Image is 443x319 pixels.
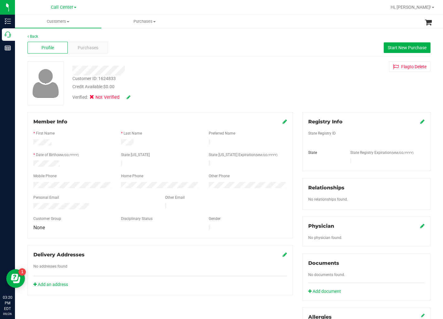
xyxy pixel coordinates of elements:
span: Delivery Addresses [33,252,85,258]
div: Customer ID: 1624833 [72,75,116,82]
label: Personal Email [33,195,59,200]
div: State [304,150,345,155]
span: Customers [15,19,101,24]
label: State [US_STATE] [121,152,150,158]
inline-svg: Reports [5,45,11,51]
label: State Registry Expiration [350,150,413,155]
iframe: Resource center [6,269,25,288]
span: (MM/DD/YYYY) [57,153,79,157]
span: Profile [41,45,54,51]
a: Customers [15,15,101,28]
iframe: Resource center unread badge [18,268,26,276]
label: State [US_STATE] Expiration [209,152,277,158]
label: Other Email [165,195,185,200]
button: Start New Purchase [384,42,431,53]
span: Physician [308,223,334,229]
label: Disciplinary Status [121,216,153,221]
span: Member Info [33,119,67,125]
label: Preferred Name [209,131,235,136]
span: Documents [308,260,339,266]
div: Credit Available: [72,83,269,90]
label: Mobile Phone [33,173,56,179]
inline-svg: Inventory [5,18,11,24]
a: Add document [308,288,344,295]
span: Purchases [102,19,187,24]
span: (MM/DD/YYYY) [392,151,413,155]
label: State Registry ID [308,131,336,136]
span: $0.00 [103,84,114,89]
span: No physician found. [308,236,342,240]
button: Flagto Delete [389,61,431,72]
label: No addresses found [33,264,67,269]
label: No relationships found. [308,197,348,202]
label: Last Name [124,131,142,136]
span: No documents found. [308,273,345,277]
span: Call Center [51,5,73,10]
img: user-icon.png [29,67,62,99]
label: Customer Group [33,216,61,221]
span: Start New Purchase [388,45,426,50]
a: Add an address [33,282,68,287]
label: Gender [209,216,221,221]
label: Home Phone [121,173,143,179]
span: (MM/DD/YYYY) [256,153,277,157]
a: Back [27,34,38,39]
span: Not Verified [95,94,120,101]
inline-svg: Call Center [5,31,11,38]
span: Registry Info [308,119,343,125]
p: 03:20 PM EDT [3,295,12,312]
span: Purchases [78,45,98,51]
p: 09/26 [3,312,12,316]
span: Relationships [308,185,344,191]
label: Date of Birth [36,152,79,158]
label: Other Phone [209,173,230,179]
label: First Name [36,131,55,136]
div: Verified: [72,94,130,101]
a: Purchases [101,15,188,28]
span: Hi, [PERSON_NAME]! [391,5,431,10]
span: None [33,225,45,231]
